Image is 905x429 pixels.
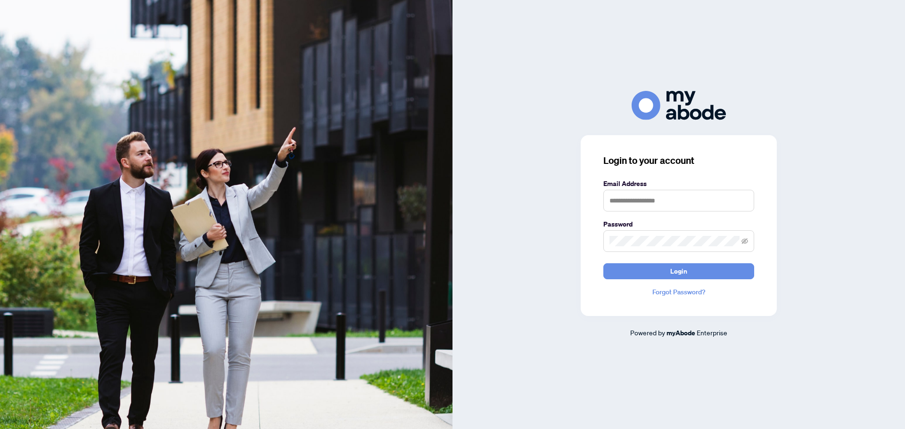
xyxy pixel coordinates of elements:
[741,238,748,244] span: eye-invisible
[603,178,754,189] label: Email Address
[666,328,695,338] a: myAbode
[670,264,687,279] span: Login
[603,154,754,167] h3: Login to your account
[632,91,726,120] img: ma-logo
[697,328,727,337] span: Enterprise
[603,219,754,229] label: Password
[630,328,665,337] span: Powered by
[603,263,754,279] button: Login
[603,287,754,297] a: Forgot Password?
